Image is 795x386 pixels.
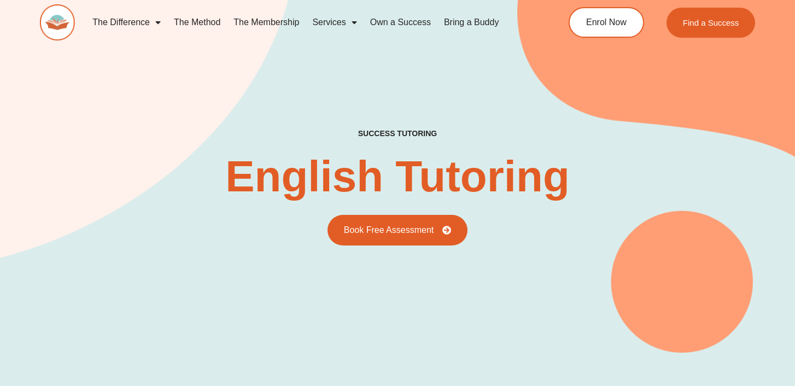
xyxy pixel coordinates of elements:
a: Enrol Now [569,7,644,38]
a: Services [306,10,363,35]
span: Enrol Now [586,18,627,27]
a: The Membership [227,10,306,35]
h2: English Tutoring [225,155,570,198]
a: The Method [167,10,227,35]
a: Book Free Assessment [328,215,468,245]
a: The Difference [86,10,167,35]
a: Own a Success [364,10,437,35]
a: Bring a Buddy [437,10,506,35]
nav: Menu [86,10,528,35]
a: Find a Success [667,8,756,38]
span: Book Free Assessment [344,226,434,235]
h2: success tutoring [358,128,437,138]
span: Find a Success [683,19,739,27]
